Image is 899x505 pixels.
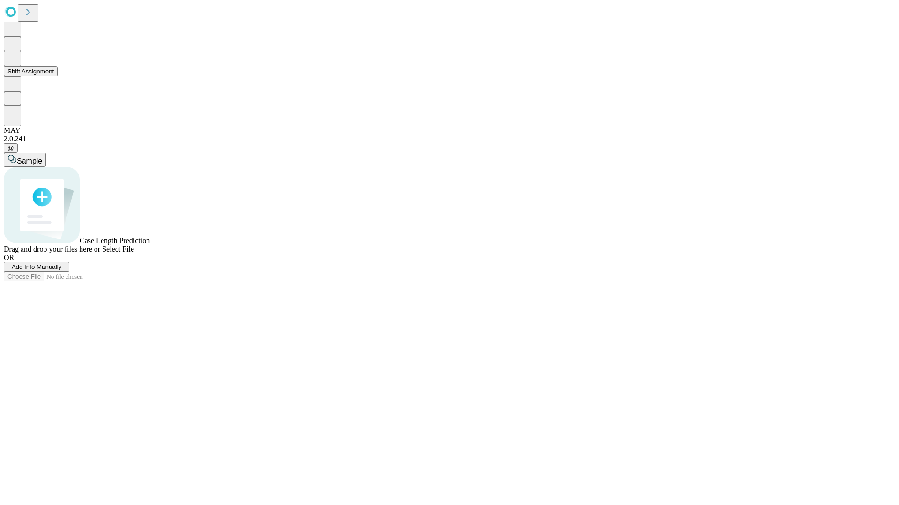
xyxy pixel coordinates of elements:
[4,245,100,253] span: Drag and drop your files here or
[102,245,134,253] span: Select File
[12,263,62,270] span: Add Info Manually
[4,262,69,272] button: Add Info Manually
[17,157,42,165] span: Sample
[80,237,150,245] span: Case Length Prediction
[7,144,14,151] span: @
[4,153,46,167] button: Sample
[4,253,14,261] span: OR
[4,143,18,153] button: @
[4,66,58,76] button: Shift Assignment
[4,135,895,143] div: 2.0.241
[4,126,895,135] div: MAY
